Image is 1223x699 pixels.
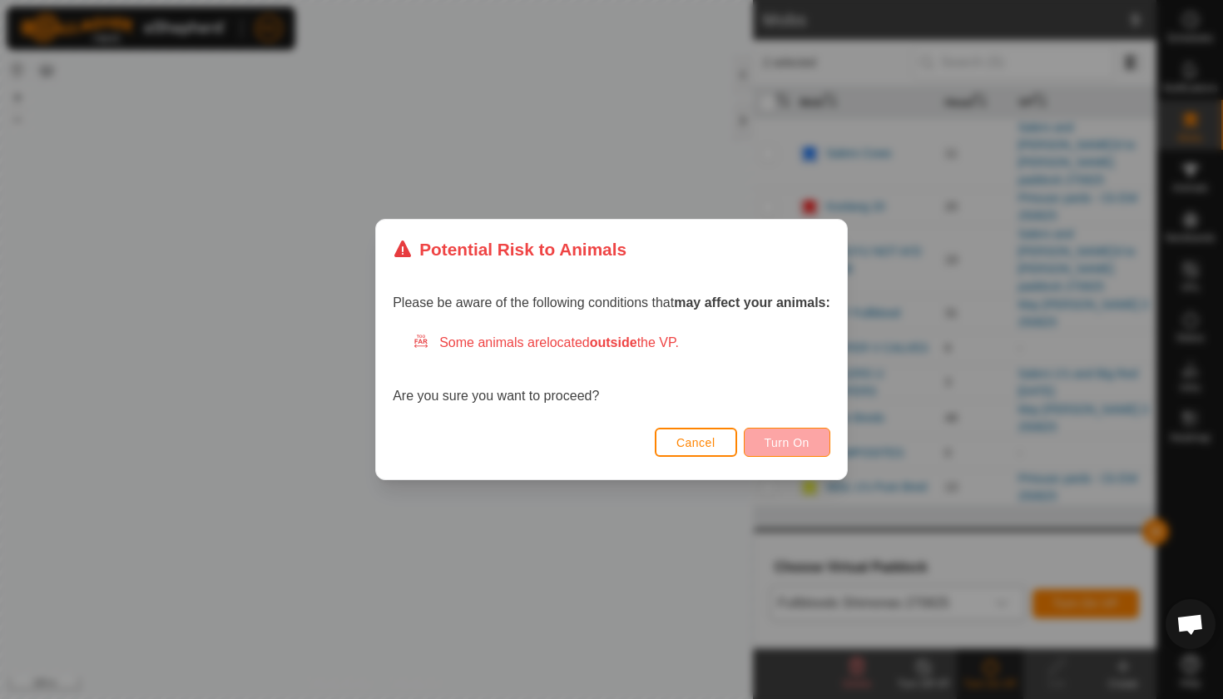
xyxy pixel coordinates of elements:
strong: may affect your animals: [674,295,830,310]
span: Please be aware of the following conditions that [393,295,830,310]
a: Open chat [1166,599,1216,649]
span: Cancel [676,436,715,449]
span: Turn On [765,436,810,449]
button: Cancel [655,428,737,457]
button: Turn On [744,428,830,457]
div: Potential Risk to Animals [393,236,626,262]
span: located the VP. [547,335,679,349]
strong: outside [590,335,637,349]
div: Are you sure you want to proceed? [393,333,830,406]
div: Some animals are [413,333,830,353]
